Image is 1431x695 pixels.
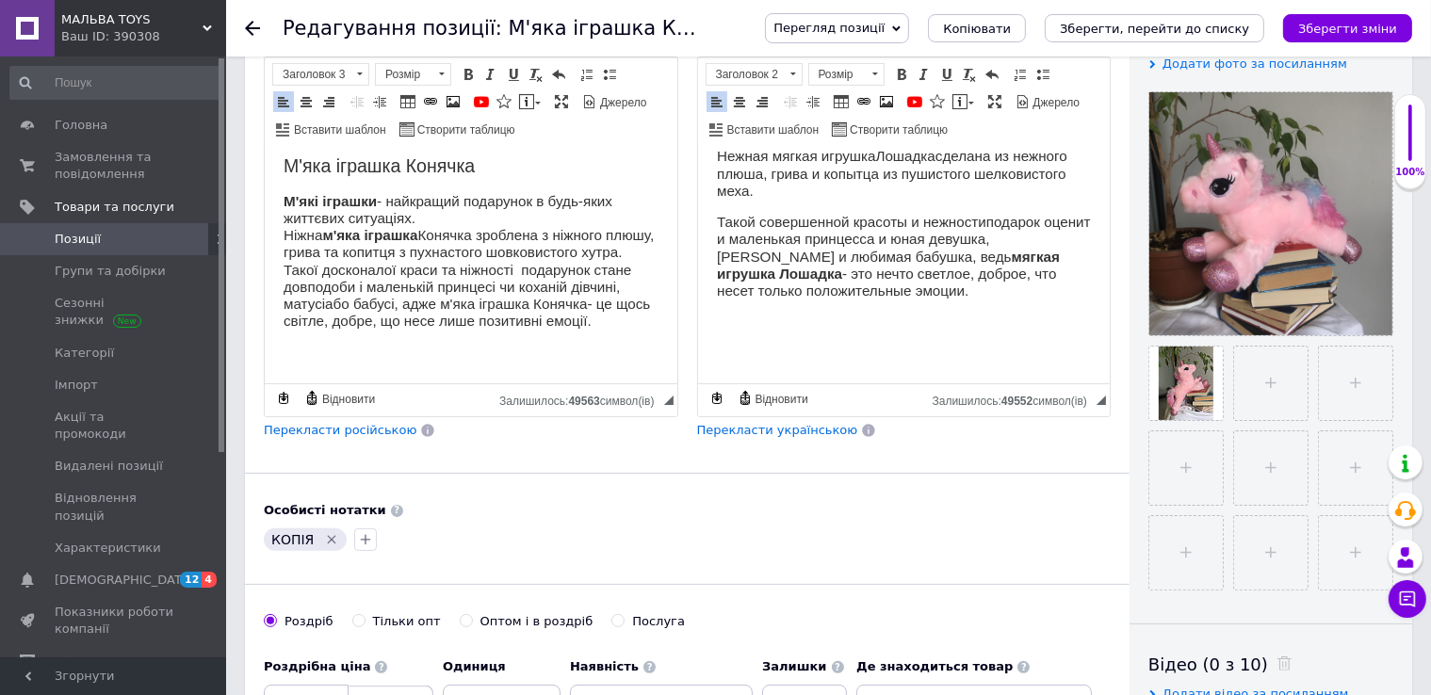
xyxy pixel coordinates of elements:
span: Головна [55,117,107,134]
a: Відновити [301,388,378,409]
a: Зменшити відступ [347,91,367,112]
span: Групи та добірки [55,263,166,280]
a: Розмір [375,63,451,86]
span: Вставити шаблон [724,122,820,138]
span: Заголовок 2 [707,64,784,85]
a: Джерело [1013,91,1083,112]
a: Максимізувати [551,91,572,112]
h2: М'яка іграшка Конячка [19,8,394,29]
span: [DEMOGRAPHIC_DATA] [55,572,194,589]
a: Заголовок 3 [272,63,369,86]
span: Перегляд позиції [773,21,885,35]
div: Послуга [632,613,685,630]
a: Вставити іконку [927,91,948,112]
span: Потягніть для зміни розмірів [664,396,674,405]
a: Зробити резервну копію зараз [707,388,727,409]
span: Замовлення та повідомлення [55,149,174,183]
button: Зберегти зміни [1283,14,1412,42]
a: Вставити шаблон [273,119,389,139]
a: Жирний (Ctrl+B) [458,64,479,85]
b: Одиниця [443,659,506,673]
a: Курсив (Ctrl+I) [914,64,935,85]
span: Відновити [753,392,808,408]
a: Зменшити відступ [780,91,801,112]
div: Повернутися назад [245,21,260,36]
span: Створити таблицю [415,122,515,138]
a: По центру [296,91,317,112]
a: Вставити іконку [494,91,514,112]
span: 4 [202,572,217,588]
svg: Видалити мітку [324,532,339,547]
span: Розмір [376,64,432,85]
span: Відновити [319,392,375,408]
b: Де знаходиться товар [856,659,1013,673]
a: Розмір [808,63,885,86]
div: 100% [1395,166,1425,179]
span: Перекласти російською [264,423,416,437]
span: Товари та послуги [55,199,174,216]
a: Вставити/видалити маркований список [599,64,620,85]
div: Роздріб [285,613,333,630]
span: Відгуки [55,654,104,671]
a: Додати відео з YouTube [904,91,925,112]
span: Відео (0 з 10) [1148,655,1268,674]
a: Вставити/Редагувати посилання (Ctrl+L) [420,91,441,112]
span: МАЛЬВА TOYS [61,11,203,28]
a: Зображення [443,91,463,112]
a: Видалити форматування [959,64,980,85]
div: Ваш ID: 390308 [61,28,226,45]
input: Пошук [9,66,222,100]
span: Створити таблицю [847,122,948,138]
span: 12 [180,572,202,588]
span: Видалені позиції [55,458,163,475]
a: Таблиця [831,91,852,112]
a: Вставити/Редагувати посилання (Ctrl+L) [854,91,874,112]
a: Вставити повідомлення [516,91,544,112]
span: Розмір [809,64,866,85]
span: Додати фото за посиланням [1163,57,1347,71]
b: Роздрібна ціна [264,659,370,673]
b: Наявність [570,659,639,673]
h1: Редагування позиції: М'яка іграшка Конячка Поні Єдиноріг [283,17,901,40]
div: Кiлькiсть символiв [499,390,663,408]
button: Чат з покупцем [1389,580,1426,618]
a: Жирний (Ctrl+B) [891,64,912,85]
a: Створити таблицю [397,119,518,139]
b: Особисті нотатки [264,503,386,517]
div: Кiлькiсть символiв [933,390,1097,408]
a: Підкреслений (Ctrl+U) [503,64,524,85]
a: Видалити форматування [526,64,546,85]
a: Повернути (Ctrl+Z) [982,64,1002,85]
a: Підкреслений (Ctrl+U) [936,64,957,85]
a: Вставити/видалити маркований список [1033,64,1053,85]
a: Вставити повідомлення [950,91,977,112]
a: Зробити резервну копію зараз [273,388,294,409]
button: Зберегти, перейти до списку [1045,14,1264,42]
a: Збільшити відступ [369,91,390,112]
span: Вставити шаблон [291,122,386,138]
a: Додати відео з YouTube [471,91,492,112]
span: 49563 [568,395,599,408]
iframe: Редактор, 6EABDB6D-1B82-4180-B401-900E10D2EE1A [698,148,1111,383]
span: Імпорт [55,377,98,394]
span: Джерело [597,95,647,111]
a: Вставити шаблон [707,119,822,139]
div: 100% Якість заповнення [1394,94,1426,189]
i: Зберегти зміни [1298,22,1397,36]
span: Заголовок 3 [273,64,350,85]
iframe: Редактор, 13AA03E6-4A3D-4642-8CC4-A29CE54C59A4 [265,148,677,383]
a: По правому краю [318,91,339,112]
a: Вставити/видалити нумерований список [577,64,597,85]
strong: М'які іграшки [19,45,112,61]
a: Зображення [876,91,897,112]
span: Показники роботи компанії [55,604,174,638]
a: По центру [729,91,750,112]
span: Категорії [55,345,114,362]
a: Вставити/видалити нумерований список [1010,64,1031,85]
span: Перекласти українською [697,423,858,437]
a: Джерело [579,91,650,112]
a: Відновити [735,388,811,409]
a: Максимізувати [984,91,1005,112]
span: Характеристики [55,540,161,557]
a: Збільшити відступ [803,91,823,112]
